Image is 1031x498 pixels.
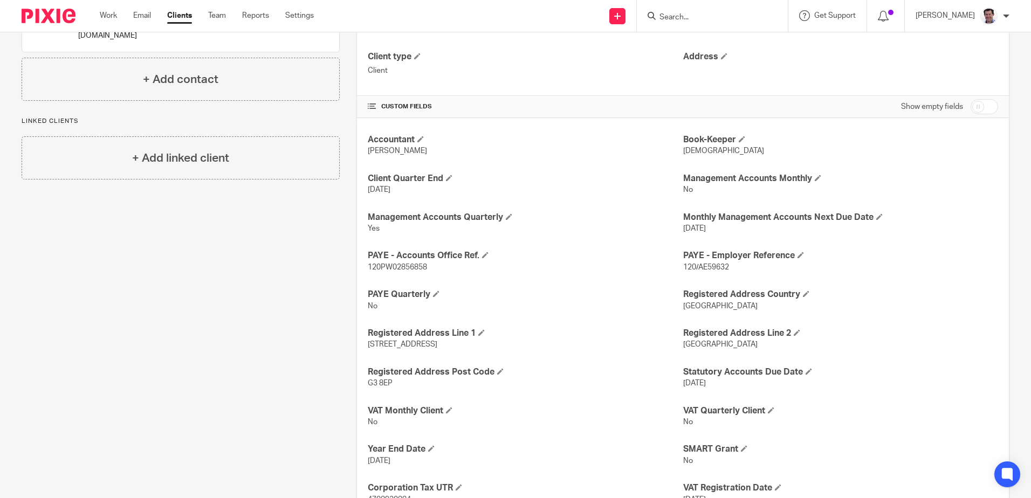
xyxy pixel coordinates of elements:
[683,173,998,184] h4: Management Accounts Monthly
[22,117,340,126] p: Linked clients
[980,8,998,25] img: Facebook%20Profile%20picture%20(2).jpg
[285,10,314,21] a: Settings
[683,328,998,339] h4: Registered Address Line 2
[242,10,269,21] a: Reports
[132,150,229,167] h4: + Add linked client
[167,10,192,21] a: Clients
[368,212,683,223] h4: Management Accounts Quarterly
[368,457,390,465] span: [DATE]
[683,457,693,465] span: No
[368,328,683,339] h4: Registered Address Line 1
[368,264,427,271] span: 120PW02856858
[683,444,998,455] h4: SMART Grant
[683,302,758,310] span: [GEOGRAPHIC_DATA]
[901,101,963,112] label: Show empty fields
[368,173,683,184] h4: Client Quarter End
[916,10,975,21] p: [PERSON_NAME]
[368,302,377,310] span: No
[368,379,393,387] span: G3 8EP
[683,51,998,63] h4: Address
[368,405,683,417] h4: VAT Monthly Client
[683,366,998,378] h4: Statutory Accounts Due Date
[368,289,683,300] h4: PAYE Quarterly
[368,482,683,494] h4: Corporation Tax UTR
[368,186,390,193] span: [DATE]
[683,147,764,155] span: [DEMOGRAPHIC_DATA]
[814,12,856,19] span: Get Support
[143,71,218,88] h4: + Add contact
[368,51,683,63] h4: Client type
[683,250,998,261] h4: PAYE - Employer Reference
[368,65,683,76] p: Client
[683,134,998,146] h4: Book-Keeper
[208,10,226,21] a: Team
[368,418,377,426] span: No
[368,147,427,155] span: [PERSON_NAME]
[368,102,683,111] h4: CUSTOM FIELDS
[133,10,151,21] a: Email
[368,444,683,455] h4: Year End Date
[683,341,758,348] span: [GEOGRAPHIC_DATA]
[683,482,998,494] h4: VAT Registration Date
[683,379,706,387] span: [DATE]
[683,405,998,417] h4: VAT Quarterly Client
[22,9,75,23] img: Pixie
[368,341,437,348] span: [STREET_ADDRESS]
[368,250,683,261] h4: PAYE - Accounts Office Ref.
[683,212,998,223] h4: Monthly Management Accounts Next Due Date
[368,225,380,232] span: Yes
[683,225,706,232] span: [DATE]
[683,418,693,426] span: No
[100,10,117,21] a: Work
[683,289,998,300] h4: Registered Address Country
[683,264,729,271] span: 120/AE59632
[368,134,683,146] h4: Accountant
[658,13,755,23] input: Search
[683,186,693,193] span: No
[368,366,683,378] h4: Registered Address Post Code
